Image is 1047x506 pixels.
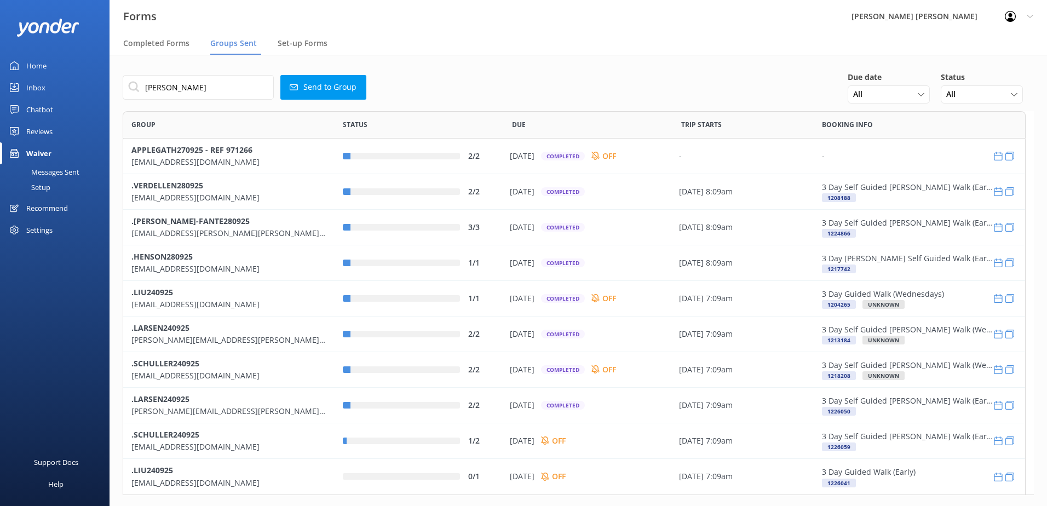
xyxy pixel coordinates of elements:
p: 3 Day Self Guided [PERSON_NAME] Walk (Early) [822,181,994,193]
p: [EMAIL_ADDRESS][PERSON_NAME][PERSON_NAME][DOMAIN_NAME] [131,227,326,239]
div: 1/2 [468,435,496,447]
div: UNKNOWN [862,300,905,309]
p: [DATE] [510,292,534,304]
div: 1/1 [468,292,496,304]
div: [DATE] 7:09am [679,435,808,447]
div: - [679,150,808,162]
div: 2/2 [468,399,496,411]
button: Send to Group [280,75,366,100]
a: Setup [7,180,110,195]
div: [DATE] 7:09am [679,364,808,376]
p: [EMAIL_ADDRESS][DOMAIN_NAME] [131,156,326,168]
div: Chatbot [26,99,53,120]
div: Support Docs [34,451,78,473]
div: Reviews [26,120,53,142]
b: .SCHULLER240925 [131,429,199,439]
p: 3 Day Self Guided [PERSON_NAME] Walk (Early) [822,430,994,442]
b: .LIU240925 [131,286,173,297]
div: 1/1 [468,257,496,269]
div: Completed [541,294,585,303]
div: Completed [541,258,585,267]
div: Recommend [26,197,68,219]
div: row [123,423,1026,459]
b: .LIU240925 [131,465,173,475]
p: OFF [602,150,616,162]
div: Completed [541,223,585,232]
p: [PERSON_NAME][EMAIL_ADDRESS][PERSON_NAME][DOMAIN_NAME] [131,405,326,417]
p: 3 Day [PERSON_NAME] Self Guided Walk (Early)- HOT DEAL [822,252,994,264]
p: [PERSON_NAME][EMAIL_ADDRESS][PERSON_NAME][DOMAIN_NAME] [131,334,326,346]
div: row [123,139,1026,174]
p: 3 Day Self Guided [PERSON_NAME] Walk (Early) [822,395,994,407]
p: 3 Day Self Guided [PERSON_NAME] Walk (Wednesdays) [822,324,994,336]
div: 1218208 [822,371,856,380]
div: Inbox [26,77,45,99]
div: Messages Sent [7,164,79,180]
div: 2/2 [468,186,496,198]
p: 3 Day Guided Walk (Wednesdays) [822,288,944,300]
h5: Status [941,71,1034,83]
span: Trip Starts [681,119,722,130]
p: [EMAIL_ADDRESS][DOMAIN_NAME] [131,441,326,453]
div: 2/2 [468,150,496,162]
span: Groups Sent [210,38,257,49]
span: Due [512,119,526,130]
div: 1224866 [822,229,856,238]
span: Group [131,119,156,130]
p: 3 Day Guided Walk (Early) [822,466,916,478]
b: APPLEGATH270925 - REF 971266 [131,144,252,154]
div: 1226050 [822,407,856,416]
h5: Due date [848,71,941,83]
div: Waiver [26,142,51,164]
span: Status [343,119,367,130]
div: row [123,281,1026,317]
div: [DATE] 7:09am [679,470,808,482]
p: OFF [552,470,566,482]
div: [DATE] 8:09am [679,221,808,233]
div: Completed [541,401,585,410]
div: Help [48,473,64,495]
div: 1204265 [822,300,856,309]
p: [EMAIL_ADDRESS][DOMAIN_NAME] [131,298,326,311]
span: All [853,88,869,100]
p: 3 Day Self Guided [PERSON_NAME] Walk (Early) [822,217,994,229]
p: OFF [602,292,616,304]
p: [DATE] [510,328,534,340]
div: row [123,174,1026,210]
div: 1208188 [822,193,856,202]
div: Completed [541,330,585,338]
p: 3 Day Self Guided [PERSON_NAME] Walk (Wednesdays) [822,359,994,371]
div: row [123,245,1026,281]
b: .[PERSON_NAME]-FANTE280925 [131,215,250,226]
p: [EMAIL_ADDRESS][DOMAIN_NAME] [131,370,326,382]
p: [EMAIL_ADDRESS][DOMAIN_NAME] [131,192,326,204]
p: [DATE] [510,257,534,269]
div: [DATE] 8:09am [679,257,808,269]
b: .SCHULLER240925 [131,358,199,368]
b: .LARSEN240925 [131,393,189,404]
div: 3/3 [468,221,496,233]
p: OFF [552,435,566,447]
div: 1226059 [822,442,856,451]
p: [DATE] [510,435,534,447]
div: 2/2 [468,328,496,340]
div: row [123,317,1026,352]
div: [DATE] 8:09am [679,186,808,198]
p: [DATE] [510,186,534,198]
img: yonder-white-logo.png [16,19,79,37]
div: 1217742 [822,264,856,273]
a: Messages Sent [7,164,110,180]
span: All [946,88,962,100]
div: Completed [541,152,585,160]
h3: Forms [123,8,157,25]
p: [DATE] [510,399,534,411]
div: Settings [26,219,53,241]
p: OFF [602,364,616,376]
b: .HENSON280925 [131,251,193,261]
span: Set-up Forms [278,38,327,49]
div: Completed [541,187,585,196]
div: row [123,210,1026,245]
span: Booking info [822,119,873,130]
b: .VERDELLEN280925 [131,180,203,190]
div: Home [26,55,47,77]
